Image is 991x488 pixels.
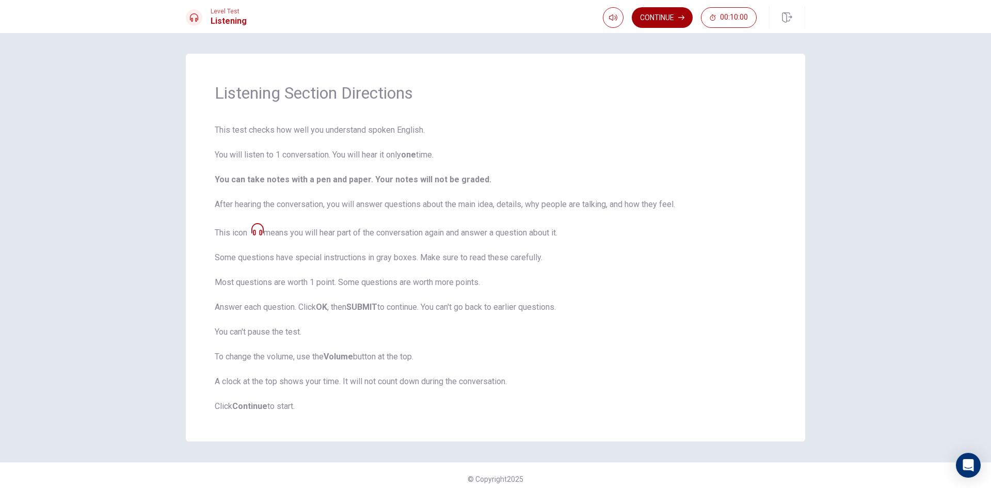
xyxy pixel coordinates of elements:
[316,302,327,312] strong: OK
[215,83,776,103] h1: Listening Section Directions
[632,7,693,28] button: Continue
[215,124,776,413] span: This test checks how well you understand spoken English. You will listen to 1 conversation. You w...
[211,15,247,27] h1: Listening
[324,352,353,361] strong: Volume
[956,453,981,478] div: Open Intercom Messenger
[215,175,491,184] b: You can take notes with a pen and paper. Your notes will not be graded.
[346,302,377,312] strong: SUBMIT
[720,13,748,22] span: 00:10:00
[701,7,757,28] button: 00:10:00
[232,401,267,411] strong: Continue
[401,150,416,160] strong: one
[211,8,247,15] span: Level Test
[468,475,523,483] span: © Copyright 2025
